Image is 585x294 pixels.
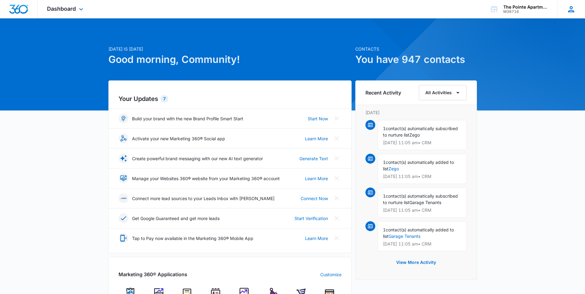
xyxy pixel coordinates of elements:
button: All Activities [419,85,467,100]
span: 1 [383,160,386,165]
span: 1 [383,126,386,131]
a: Learn More [305,135,328,142]
p: [DATE] 11:05 am • CRM [383,208,462,212]
button: Close [332,213,341,223]
span: contact(s) automatically subscribed to nurture list [383,126,458,137]
p: Get Google Guaranteed and get more leads [132,215,220,222]
p: Connect more lead sources to your Leads Inbox with [PERSON_NAME] [132,195,275,202]
a: Customize [320,271,341,278]
button: Close [332,233,341,243]
h1: Good morning, Community! [108,52,352,67]
h2: Your Updates [119,94,341,103]
span: contact(s) automatically added to list [383,160,454,171]
span: contact(s) automatically subscribed to nurture list [383,193,458,205]
button: Close [332,173,341,183]
p: Activate your new Marketing 360® Social app [132,135,225,142]
span: Garage Tenants [409,200,441,205]
p: [DATE] 11:05 am • CRM [383,141,462,145]
a: Connect Now [301,195,328,202]
p: Tap to Pay now available in the Marketing 360® Mobile App [132,235,253,242]
a: Garage Tenants [388,234,420,239]
a: Start Verification [294,215,328,222]
button: View More Activity [390,255,442,270]
p: [DATE] 11:05 am • CRM [383,242,462,246]
span: 1 [383,193,386,199]
a: Learn More [305,175,328,182]
p: [DATE] 11:05 am • CRM [383,174,462,179]
div: account id [503,10,548,14]
p: Manage your Websites 360® website from your Marketing 360® account [132,175,280,182]
div: 7 [161,95,168,103]
div: account name [503,5,548,10]
h1: You have 947 contacts [355,52,477,67]
span: Dashboard [47,6,76,12]
p: [DATE] is [DATE] [108,46,352,52]
button: Close [332,133,341,143]
a: Zego [388,166,399,171]
button: Close [332,114,341,123]
a: Generate Text [299,155,328,162]
p: [DATE] [365,109,467,116]
a: Start Now [308,115,328,122]
p: Contacts [355,46,477,52]
span: contact(s) automatically added to list [383,227,454,239]
a: Learn More [305,235,328,242]
h6: Recent Activity [365,89,401,96]
p: Create powerful brand messaging with our new AI text generator [132,155,263,162]
span: Zego [409,132,420,137]
span: 1 [383,227,386,232]
button: Close [332,193,341,203]
button: Close [332,153,341,163]
h2: Marketing 360® Applications [119,271,187,278]
p: Build your brand with the new Brand Profile Smart Start [132,115,243,122]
